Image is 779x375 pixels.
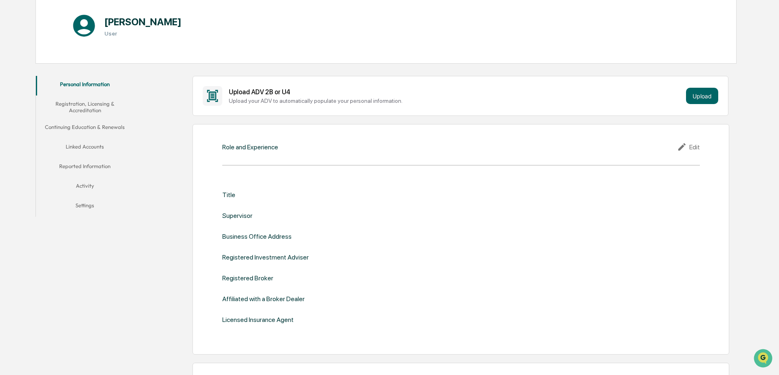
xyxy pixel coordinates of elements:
button: Reported Information [36,158,134,178]
div: 🖐️ [8,104,15,110]
iframe: Open customer support [753,348,775,370]
span: Pylon [81,138,99,144]
div: Upload your ADV to automatically populate your personal information. [229,98,683,104]
div: Edit [677,142,700,152]
p: How can we help? [8,17,148,30]
div: Supervisor [222,212,252,220]
div: Business Office Address [222,233,292,240]
div: We're offline, we'll be back soon [28,71,106,77]
button: Continuing Education & Renewals [36,119,134,138]
button: Upload [686,88,718,104]
h1: [PERSON_NAME] [104,16,181,28]
button: Personal Information [36,76,134,95]
div: 🔎 [8,119,15,126]
button: Registration, Licensing & Accreditation [36,95,134,119]
span: Data Lookup [16,118,51,126]
div: Upload ADV 2B or U4 [229,88,683,96]
div: Licensed Insurance Agent [222,316,294,324]
div: Affiliated with a Broker Dealer [222,295,305,303]
div: secondary tabs example [36,76,134,217]
div: Start new chat [28,62,134,71]
img: 1746055101610-c473b297-6a78-478c-a979-82029cc54cd1 [8,62,23,77]
span: Attestations [67,103,101,111]
span: Preclearance [16,103,53,111]
a: Powered byPylon [58,138,99,144]
button: Activity [36,178,134,197]
a: 🗄️Attestations [56,100,104,114]
div: Registered Broker [222,274,273,282]
a: 🖐️Preclearance [5,100,56,114]
div: Role and Experience [222,143,278,151]
button: Start new chat [139,65,148,75]
a: 🔎Data Lookup [5,115,55,130]
button: Linked Accounts [36,138,134,158]
button: Settings [36,197,134,217]
h3: User [104,30,181,37]
div: 🗄️ [59,104,66,110]
div: Registered Investment Adviser [222,253,309,261]
div: Title [222,191,235,199]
